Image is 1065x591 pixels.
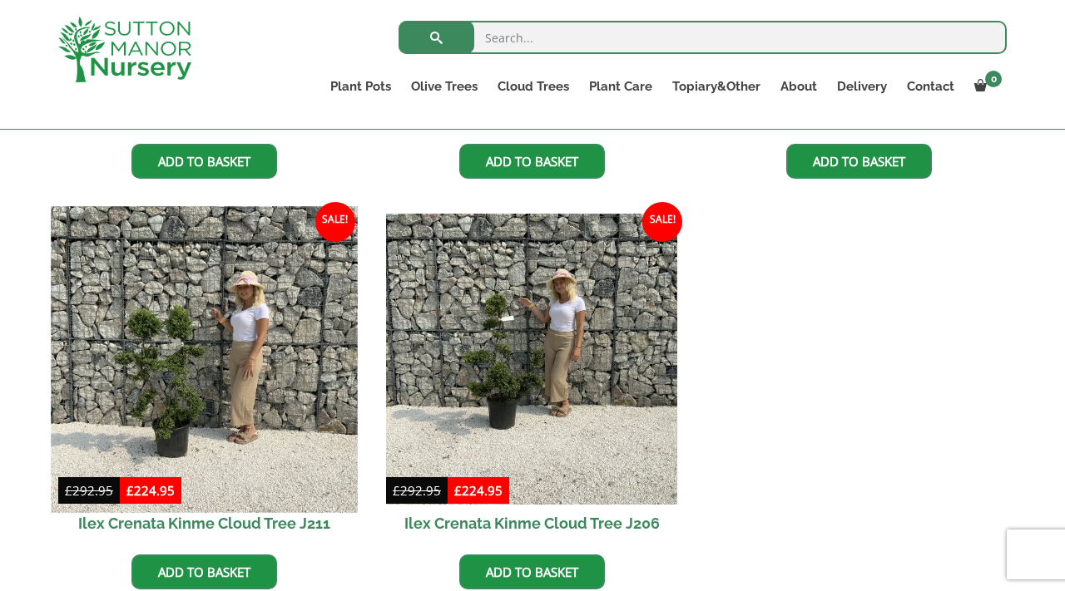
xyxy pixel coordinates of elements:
[386,505,678,542] h2: Ilex Crenata Kinme Cloud Tree J206
[985,71,1002,87] span: 0
[488,75,579,98] a: Cloud Trees
[131,554,277,589] a: Add to basket: “Ilex Crenata Kinme Cloud Tree J211”
[786,144,932,179] a: Add to basket: “Ilex Crenata Kinme Cloud Tree J230”
[399,21,1007,54] input: Search...
[51,206,357,512] img: Ilex Crenata Kinme Cloud Tree J211
[454,482,462,499] span: £
[662,75,770,98] a: Topiary&Other
[386,214,678,543] a: Sale! Ilex Crenata Kinme Cloud Tree J206
[386,214,678,505] img: Ilex Crenata Kinme Cloud Tree J206
[964,75,1007,98] a: 0
[454,482,503,499] bdi: 224.95
[897,75,964,98] a: Contact
[126,482,134,499] span: £
[58,214,350,543] a: Sale! Ilex Crenata Kinme Cloud Tree J211
[65,482,72,499] span: £
[827,75,897,98] a: Delivery
[642,202,682,242] span: Sale!
[315,202,355,242] span: Sale!
[459,554,605,589] a: Add to basket: “Ilex Crenata Kinme Cloud Tree J206”
[770,75,827,98] a: About
[126,482,175,499] bdi: 224.95
[320,75,401,98] a: Plant Pots
[393,482,400,499] span: £
[393,482,441,499] bdi: 292.95
[401,75,488,98] a: Olive Trees
[131,144,277,179] a: Add to basket: “Ilex Crenata Kinme Cloud Tree J233”
[459,144,605,179] a: Add to basket: “Ilex Crenata Kinme Cloud Tree J232”
[579,75,662,98] a: Plant Care
[65,482,113,499] bdi: 292.95
[58,505,350,542] h2: Ilex Crenata Kinme Cloud Tree J211
[58,17,191,82] img: logo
